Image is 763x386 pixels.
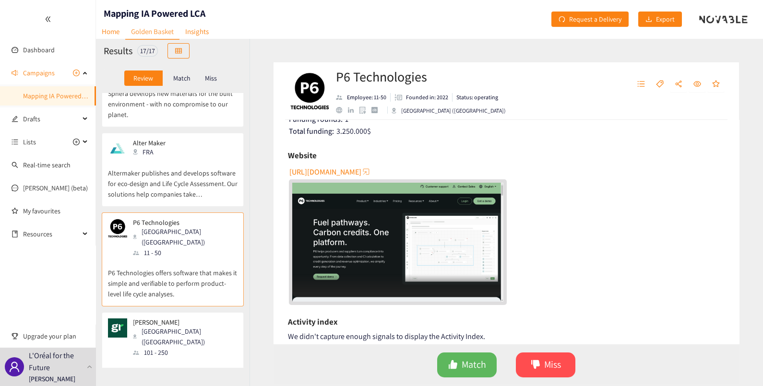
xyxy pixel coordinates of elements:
[289,164,371,179] button: [URL][DOMAIN_NAME]
[133,247,237,258] div: 11 - 50
[336,67,506,86] h2: P6 Technologies
[133,147,177,157] div: FRA
[645,16,652,23] span: download
[288,330,725,342] div: We didn't capture enough signals to display the Activity Index.
[632,77,650,92] button: unordered-list
[12,139,18,145] span: unordered-list
[108,318,127,338] img: Snapshot of the company's website
[437,352,497,377] button: likeMatch
[288,315,338,329] h6: Activity index
[96,24,125,39] a: Home
[104,44,132,58] h2: Results
[638,12,682,27] button: downloadExport
[707,77,725,92] button: star
[456,93,498,102] p: Status: operating
[12,231,18,237] span: book
[689,77,706,92] button: eye
[108,139,127,158] img: Snapshot of the company's website
[289,126,334,136] span: Total funding:
[551,12,629,27] button: redoRequest a Delivery
[675,80,682,89] span: share-alt
[453,93,498,102] li: Status
[462,357,486,372] span: Match
[656,80,664,89] span: tag
[12,116,18,122] span: edit
[23,224,80,244] span: Resources
[29,374,75,384] p: [PERSON_NAME]
[569,14,621,24] span: Request a Delivery
[133,347,237,358] div: 101 - 250
[125,24,179,40] a: Golden Basket
[108,158,238,199] p: Altermaker publishes and develops software for eco-design and Life Cycle Assessment. Our solution...
[133,74,153,82] p: Review
[348,107,359,113] a: linkedin
[23,161,71,169] a: Real-time search
[173,74,191,82] p: Match
[544,357,561,372] span: Miss
[448,360,458,371] span: like
[712,80,720,89] span: star
[289,166,361,178] span: [URL][DOMAIN_NAME]
[289,127,725,136] div: 3.250.000 $
[516,352,575,377] button: dislikeMiss
[292,183,503,302] img: Snapshot of the Company's website
[559,16,565,23] span: redo
[23,109,80,129] span: Drafts
[133,318,231,326] p: [PERSON_NAME]
[406,93,448,102] p: Founded in: 2022
[693,80,701,89] span: eye
[73,139,80,145] span: plus-circle
[12,333,18,339] span: trophy
[670,77,687,92] button: share-alt
[715,340,763,386] div: Widget de chat
[288,148,317,163] h6: Website
[392,106,506,115] div: [GEOGRAPHIC_DATA] ([GEOGRAPHIC_DATA])
[175,47,182,55] span: table
[347,93,386,102] p: Employee: 11-50
[167,43,190,58] button: table
[133,139,171,147] p: Alter Maker
[336,107,348,113] a: website
[531,360,540,371] span: dislike
[137,45,158,57] div: 17 / 17
[104,7,205,20] h1: Mapping IA Powered LCA
[133,219,231,226] p: P6 Technologies
[12,70,18,76] span: sound
[73,70,80,76] span: plus-circle
[205,74,217,82] p: Miss
[637,80,645,89] span: unordered-list
[133,226,237,247] div: [GEOGRAPHIC_DATA] ([GEOGRAPHIC_DATA])
[336,93,391,102] li: Employees
[133,326,237,347] div: [GEOGRAPHIC_DATA] ([GEOGRAPHIC_DATA])
[651,77,668,92] button: tag
[290,72,329,110] img: Company Logo
[23,201,88,221] a: My favourites
[9,361,20,373] span: user
[23,63,55,82] span: Campaigns
[23,92,94,100] a: Mapping IA Powered LCA
[179,24,215,39] a: Insights
[108,258,238,299] p: P6 Technologies offers software that makes it simple and verifiable to perform product-level life...
[108,79,238,120] p: Sphera develops new materials for the built environment - with no compromise to our planet.
[359,106,371,114] a: google maps
[23,184,88,192] a: [PERSON_NAME] (beta)
[715,340,763,386] iframe: Chat Widget
[371,107,383,113] a: crunchbase
[23,132,36,152] span: Lists
[108,219,127,238] img: Snapshot of the company's website
[23,327,88,346] span: Upgrade your plan
[292,183,503,302] a: website
[45,16,51,23] span: double-left
[391,93,453,102] li: Founded in year
[23,46,55,54] a: Dashboard
[656,14,675,24] span: Export
[29,350,83,374] p: L'Oréal for the Future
